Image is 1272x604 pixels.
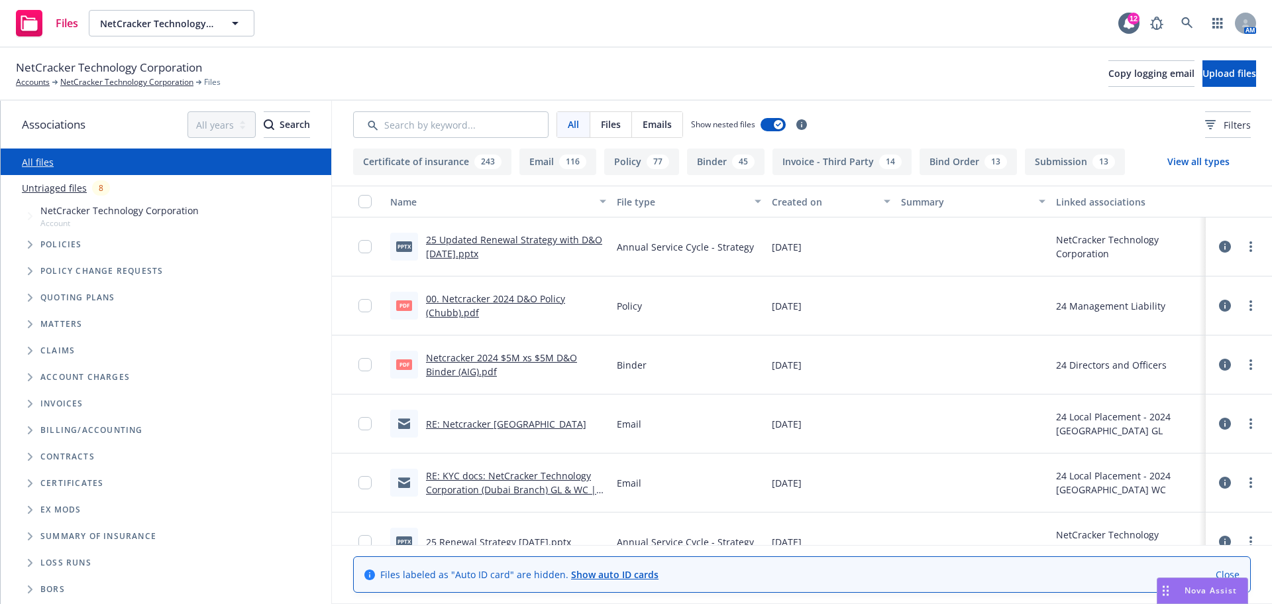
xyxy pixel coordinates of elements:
[358,476,372,489] input: Toggle Row Selected
[100,17,215,30] span: NetCracker Technology Corporation
[264,111,310,138] button: SearchSearch
[617,240,754,254] span: Annual Service Cycle - Strategy
[16,59,202,76] span: NetCracker Technology Corporation
[1202,67,1256,80] span: Upload files
[1157,578,1174,603] div: Drag to move
[647,154,669,169] div: 77
[396,241,412,251] span: pptx
[1056,299,1165,313] div: 24 Management Liability
[426,469,596,510] a: RE: KYC docs: NetCracker Technology Corporation (Dubai Branch) GL & WC | D&O New
[1157,577,1248,604] button: Nova Assist
[426,292,565,319] a: 00. Netcracker 2024 D&O Policy (Chubb).pdf
[617,535,754,549] span: Annual Service Cycle - Strategy
[40,400,83,408] span: Invoices
[11,5,83,42] a: Files
[40,373,130,381] span: Account charges
[353,149,511,175] button: Certificate of insurance
[772,195,876,209] div: Created on
[1,417,331,603] div: Folder Tree Example
[264,112,310,137] div: Search
[40,347,75,355] span: Claims
[643,117,672,131] span: Emails
[426,536,571,548] a: 25 Renewal Strategy [DATE].pptx
[1108,67,1194,80] span: Copy logging email
[40,217,199,229] span: Account
[16,76,50,88] a: Accounts
[772,535,802,549] span: [DATE]
[571,568,659,581] a: Show auto ID cards
[687,149,765,175] button: Binder
[691,119,755,130] span: Show nested files
[617,417,641,431] span: Email
[1224,118,1251,132] span: Filters
[22,156,54,168] a: All files
[40,479,103,487] span: Certificates
[1128,13,1139,25] div: 12
[772,240,802,254] span: [DATE]
[40,585,65,593] span: BORs
[1056,233,1200,261] div: NetCracker Technology Corporation
[40,241,82,249] span: Policies
[56,18,78,29] span: Files
[1243,475,1259,491] a: more
[40,204,199,217] span: NetCracker Technology Corporation
[568,117,579,131] span: All
[92,180,110,196] div: 8
[1216,568,1240,581] a: Close
[426,233,602,260] a: 25 Updated Renewal Strategy with D&O [DATE].pptx
[390,195,592,209] div: Name
[1185,585,1237,596] span: Nova Assist
[611,186,767,217] button: File type
[1092,154,1115,169] div: 13
[617,299,642,313] span: Policy
[426,418,586,430] a: RE: Netcracker [GEOGRAPHIC_DATA]
[1243,357,1259,373] a: more
[22,181,87,195] a: Untriaged files
[353,111,549,138] input: Search by keyword...
[1174,10,1200,36] a: Search
[901,195,1031,209] div: Summary
[358,299,372,312] input: Toggle Row Selected
[601,117,621,131] span: Files
[385,186,611,217] button: Name
[1056,528,1200,556] div: NetCracker Technology Corporation
[426,351,577,378] a: Netcracker 2024 $5M xs $5M D&O Binder (AIG).pdf
[474,154,502,169] div: 243
[1243,534,1259,550] a: more
[40,267,163,275] span: Policy change requests
[396,300,412,310] span: pdf
[604,149,679,175] button: Policy
[1243,416,1259,432] a: more
[1143,10,1170,36] a: Report a Bug
[60,76,193,88] a: NetCracker Technology Corporation
[920,149,1017,175] button: Bind Order
[40,532,156,540] span: Summary of insurance
[358,358,372,371] input: Toggle Row Selected
[396,359,412,369] span: pdf
[358,240,372,253] input: Toggle Row Selected
[732,154,755,169] div: 45
[559,154,586,169] div: 116
[1243,239,1259,255] a: more
[896,186,1051,217] button: Summary
[984,154,1007,169] div: 13
[358,195,372,208] input: Select all
[1025,149,1125,175] button: Submission
[1,201,331,417] div: Tree Example
[1205,118,1251,132] span: Filters
[772,417,802,431] span: [DATE]
[767,186,896,217] button: Created on
[204,76,221,88] span: Files
[396,536,412,546] span: pptx
[358,535,372,548] input: Toggle Row Selected
[40,506,81,514] span: Ex Mods
[1146,149,1251,175] button: View all types
[22,116,85,133] span: Associations
[1204,10,1231,36] a: Switch app
[1056,469,1200,497] div: 24 Local Placement - 2024 [GEOGRAPHIC_DATA] WC
[1056,410,1200,438] div: 24 Local Placement - 2024 [GEOGRAPHIC_DATA] GL
[772,299,802,313] span: [DATE]
[358,417,372,430] input: Toggle Row Selected
[519,149,596,175] button: Email
[1205,111,1251,138] button: Filters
